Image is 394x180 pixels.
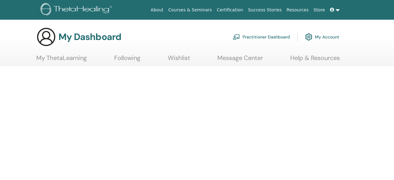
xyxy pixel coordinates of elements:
a: About [148,4,166,16]
a: Message Center [217,54,263,66]
img: cog.svg [305,32,312,42]
h3: My Dashboard [58,31,121,42]
img: chalkboard-teacher.svg [233,34,240,40]
a: Courses & Seminars [166,4,215,16]
a: My Account [305,30,339,44]
a: Help & Resources [290,54,340,66]
img: logo.png [41,3,114,17]
a: Resources [284,4,311,16]
a: Following [114,54,140,66]
a: Practitioner Dashboard [233,30,290,44]
a: Success Stories [246,4,284,16]
a: My ThetaLearning [36,54,87,66]
img: generic-user-icon.jpg [36,27,56,47]
a: Certification [214,4,245,16]
a: Wishlist [168,54,190,66]
a: Store [311,4,328,16]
